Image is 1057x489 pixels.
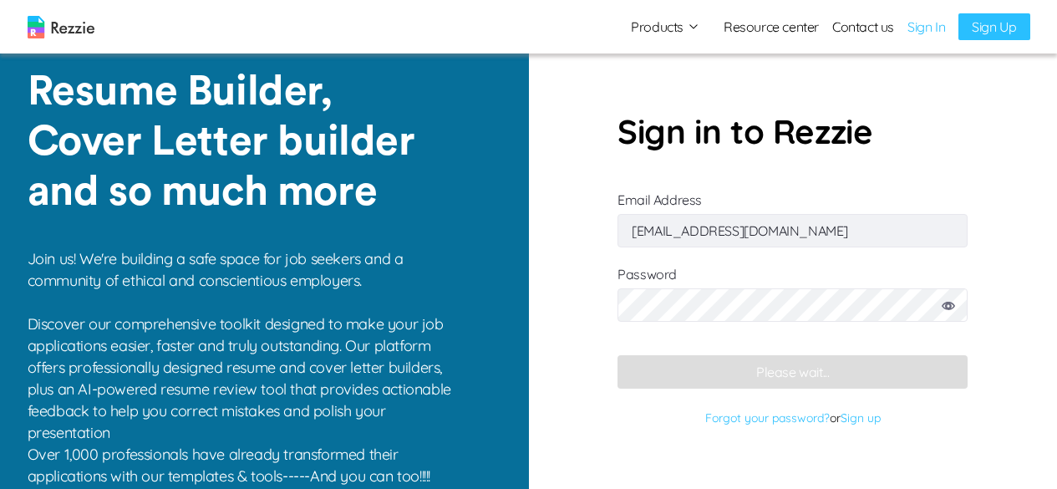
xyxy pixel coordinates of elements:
p: Join us! We're building a safe space for job seekers and a community of ethical and conscientious... [28,248,463,444]
button: Products [631,17,700,37]
input: Email Address [617,214,968,247]
p: Resume Builder, Cover Letter builder and so much more [28,67,445,217]
a: Sign Up [958,13,1029,40]
img: logo [28,16,94,38]
label: Email Address [617,191,968,239]
a: Forgot your password? [705,410,830,425]
p: Over 1,000 professionals have already transformed their applications with our templates & tools--... [28,444,463,487]
button: Please wait... [617,355,968,389]
p: or [617,405,968,430]
a: Sign up [841,410,881,425]
a: Contact us [832,17,894,37]
input: Password [617,288,968,322]
label: Password [617,266,968,339]
p: Sign in to Rezzie [617,106,968,156]
a: Sign In [907,17,945,37]
a: Resource center [724,17,819,37]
